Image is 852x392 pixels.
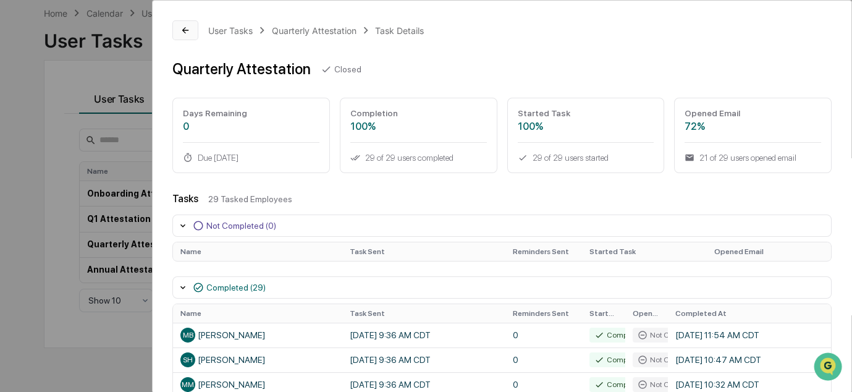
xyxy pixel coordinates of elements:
[633,377,695,392] div: Not Opened
[272,25,356,36] div: Quarterly Attestation
[633,328,695,343] div: Not Opened
[12,156,22,166] div: 🖐️
[183,153,319,163] div: Due [DATE]
[625,304,668,323] th: Opened Email
[582,242,706,261] th: Started Task
[589,377,649,392] div: Completed
[85,150,158,173] a: 🗄️Attestations
[123,209,150,218] span: Pylon
[505,242,582,261] th: Reminders Sent
[180,328,335,343] div: [PERSON_NAME]
[87,208,150,218] a: Powered byPylon
[172,193,198,205] div: Tasks
[685,108,821,118] div: Opened Email
[633,352,695,367] div: Not Opened
[182,380,194,389] span: MM
[518,153,654,163] div: 29 of 29 users started
[7,174,83,196] a: 🔎Data Lookup
[206,283,266,292] div: Completed (29)
[183,356,193,364] span: SH
[208,25,253,36] div: User Tasks
[173,304,342,323] th: Name
[668,347,831,372] td: [DATE] 10:47 AM CDT
[12,180,22,190] div: 🔎
[180,352,335,367] div: [PERSON_NAME]
[342,304,505,323] th: Task Sent
[183,108,319,118] div: Days Remaining
[42,106,156,116] div: We're available if you need us!
[350,153,487,163] div: 29 of 29 users completed
[518,108,654,118] div: Started Task
[342,347,505,372] td: [DATE] 9:36 AM CDT
[102,155,153,168] span: Attestations
[183,121,319,132] div: 0
[180,377,335,392] div: [PERSON_NAME]
[210,98,225,113] button: Start new chat
[685,121,821,132] div: 72%
[25,155,80,168] span: Preclearance
[375,25,424,36] div: Task Details
[505,304,582,323] th: Reminders Sent
[707,242,831,261] th: Opened Email
[582,304,625,323] th: Started Task
[812,351,846,385] iframe: Open customer support
[505,347,582,372] td: 0
[172,60,311,78] div: Quarterly Attestation
[350,121,487,132] div: 100%
[668,304,831,323] th: Completed At
[589,352,649,367] div: Completed
[206,221,276,231] div: Not Completed (0)
[505,323,582,347] td: 0
[668,323,831,347] td: [DATE] 11:54 AM CDT
[208,194,832,204] div: 29 Tasked Employees
[350,108,487,118] div: Completion
[518,121,654,132] div: 100%
[589,328,649,343] div: Completed
[12,25,225,45] p: How can we help?
[90,156,99,166] div: 🗄️
[25,179,78,191] span: Data Lookup
[342,242,505,261] th: Task Sent
[173,242,342,261] th: Name
[342,323,505,347] td: [DATE] 9:36 AM CDT
[42,94,203,106] div: Start new chat
[685,153,821,163] div: 21 of 29 users opened email
[334,64,361,74] div: Closed
[12,94,35,116] img: 1746055101610-c473b297-6a78-478c-a979-82029cc54cd1
[7,150,85,173] a: 🖐️Preclearance
[183,331,193,339] span: MB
